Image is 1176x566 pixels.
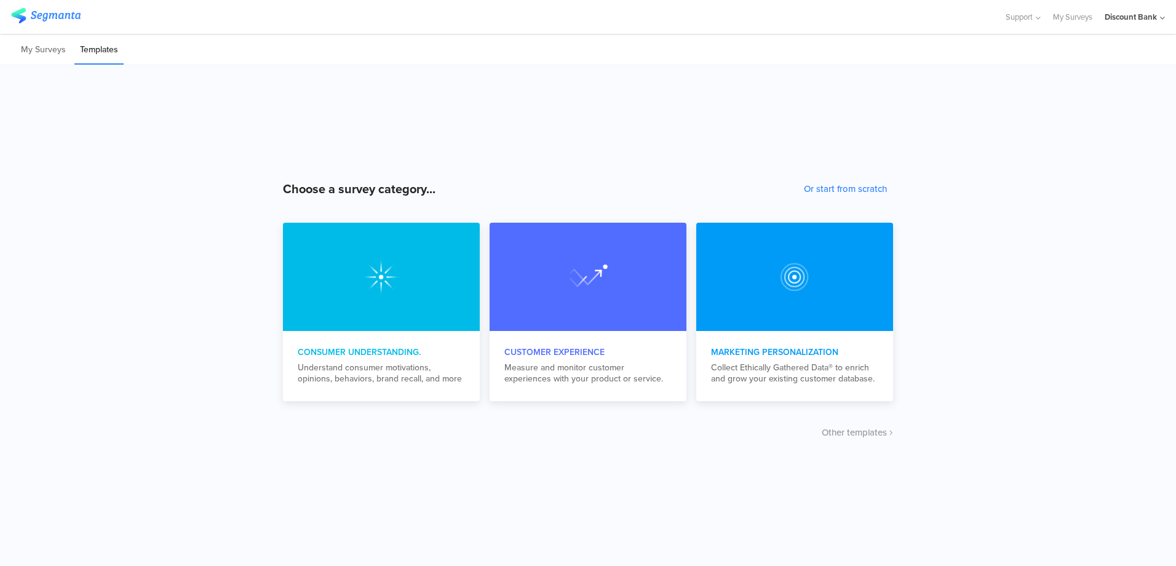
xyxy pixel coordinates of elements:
div: Marketing Personalization [711,346,878,359]
li: Templates [74,36,124,65]
div: Discount Bank [1105,11,1157,23]
span: Support [1006,11,1033,23]
div: Collect Ethically Gathered Data® to enrich and grow your existing customer database. [711,362,878,385]
button: Other templates [822,426,893,439]
img: segmanta logo [11,8,81,23]
div: Customer Experience [504,346,672,359]
div: Choose a survey category... [283,180,435,198]
li: My Surveys [15,36,71,65]
div: Measure and monitor customer experiences with your product or service. [504,362,672,385]
img: consumer_understanding.svg [362,257,401,297]
img: marketing_personalization.svg [568,257,608,297]
img: customer_experience.svg [775,257,814,297]
span: Other templates [822,426,887,439]
div: Understand consumer motivations, opinions, behaviors, brand recall, and more [298,362,465,385]
div: Consumer Understanding. [298,346,465,359]
button: Or start from scratch [804,182,887,196]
